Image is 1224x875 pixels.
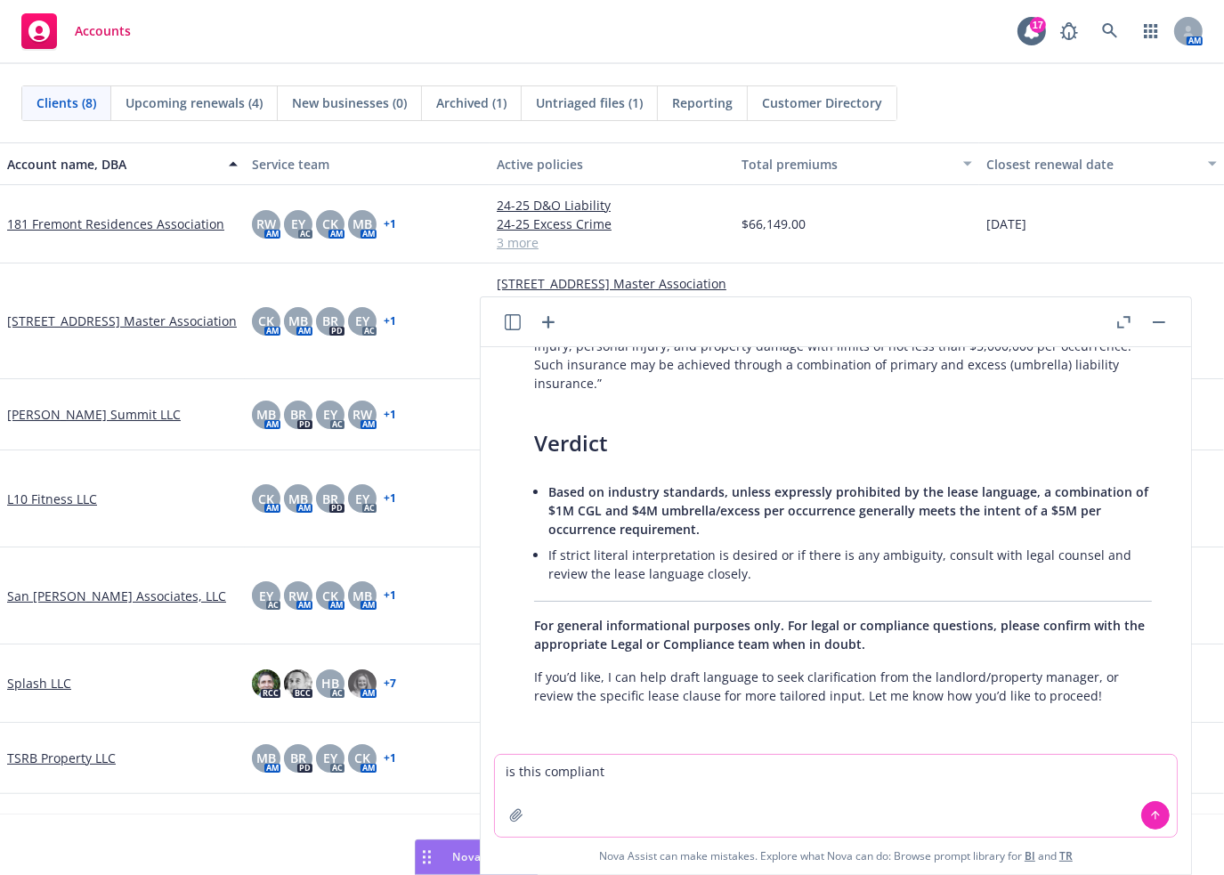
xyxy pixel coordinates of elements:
img: photo [348,669,377,698]
span: BR [322,312,338,330]
span: BR [290,405,306,424]
span: BR [290,749,306,767]
span: Accounts [75,24,131,38]
a: 24-25 Excess Crime [497,215,727,233]
a: L10 Fitness LLC [7,490,97,508]
span: HB [321,674,339,693]
div: 17 [1030,17,1046,33]
h3: Verdict [534,428,1152,458]
span: $66,149.00 [742,215,806,233]
span: Upcoming renewals (4) [126,93,263,112]
span: MB [353,215,372,233]
span: RW [256,215,276,233]
textarea: is this compliant [495,755,1177,837]
a: + 7 [384,678,396,689]
span: CK [322,215,338,233]
button: Closest renewal date [979,142,1224,185]
span: RW [288,587,308,605]
p: If you’d like, I can help draft language to seek clarification from the landlord/property manager... [534,668,1152,705]
span: EY [323,405,337,424]
span: EY [323,749,337,767]
span: EY [355,490,369,508]
span: For general informational purposes only. For legal or compliance questions, please confirm with t... [534,617,1145,652]
span: RW [353,405,372,424]
div: Drag to move [416,840,438,874]
a: 3 more [497,233,727,252]
span: MB [256,749,276,767]
a: TR [1059,848,1073,863]
span: CK [258,312,274,330]
a: [STREET_ADDRESS] Master Association - Terrorism and Sabotage [497,274,727,312]
a: Accounts [14,6,138,56]
div: Active policies [497,155,727,174]
span: MB [288,312,308,330]
a: [STREET_ADDRESS] Master Association [7,312,237,330]
a: + 1 [384,753,396,764]
a: 181 Fremont Residences Association [7,215,224,233]
span: CK [354,749,370,767]
span: Nova Assist can make mistakes. Explore what Nova can do: Browse prompt library for and [599,838,1073,874]
a: Report a Bug [1051,13,1087,49]
img: photo [252,669,280,698]
button: Active policies [490,142,734,185]
a: 24-25 D&O Liability [497,196,727,215]
a: TSRB Property LLC [7,749,116,767]
span: MB [288,490,308,508]
a: + 1 [384,493,396,504]
span: [DATE] [986,215,1026,233]
li: If strict literal interpretation is desired or if there is any ambiguity, consult with legal coun... [548,542,1152,587]
span: EY [259,587,273,605]
span: Clients (8) [36,93,96,112]
a: + 1 [384,409,396,420]
a: + 1 [384,316,396,327]
div: Account name, DBA [7,155,218,174]
span: Customer Directory [762,93,882,112]
button: Nova Assist [415,839,538,875]
span: EY [355,312,369,330]
a: Search [1092,13,1128,49]
img: photo [284,669,312,698]
a: [PERSON_NAME] Summit LLC [7,405,181,424]
button: Service team [245,142,490,185]
div: Service team [252,155,482,174]
div: Closest renewal date [986,155,1197,174]
a: Splash LLC [7,674,71,693]
a: + 1 [384,590,396,601]
a: + 1 [384,219,396,230]
div: Total premiums [742,155,952,174]
span: CK [322,587,338,605]
span: EY [291,215,305,233]
span: New businesses (0) [292,93,407,112]
a: San [PERSON_NAME] Associates, LLC [7,587,226,605]
span: BR [322,490,338,508]
span: Based on industry standards, unless expressly prohibited by the lease language, a combination of ... [548,483,1148,538]
span: MB [256,405,276,424]
a: Switch app [1133,13,1169,49]
span: Archived (1) [436,93,507,112]
span: Reporting [672,93,733,112]
span: Untriaged files (1) [536,93,643,112]
p: “Tenant shall procure and maintain Commercial General Liability Insurance against claims for bodi... [534,318,1152,393]
span: CK [258,490,274,508]
span: Nova Assist [452,849,523,864]
button: Total premiums [734,142,979,185]
span: MB [353,587,372,605]
a: BI [1025,848,1035,863]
